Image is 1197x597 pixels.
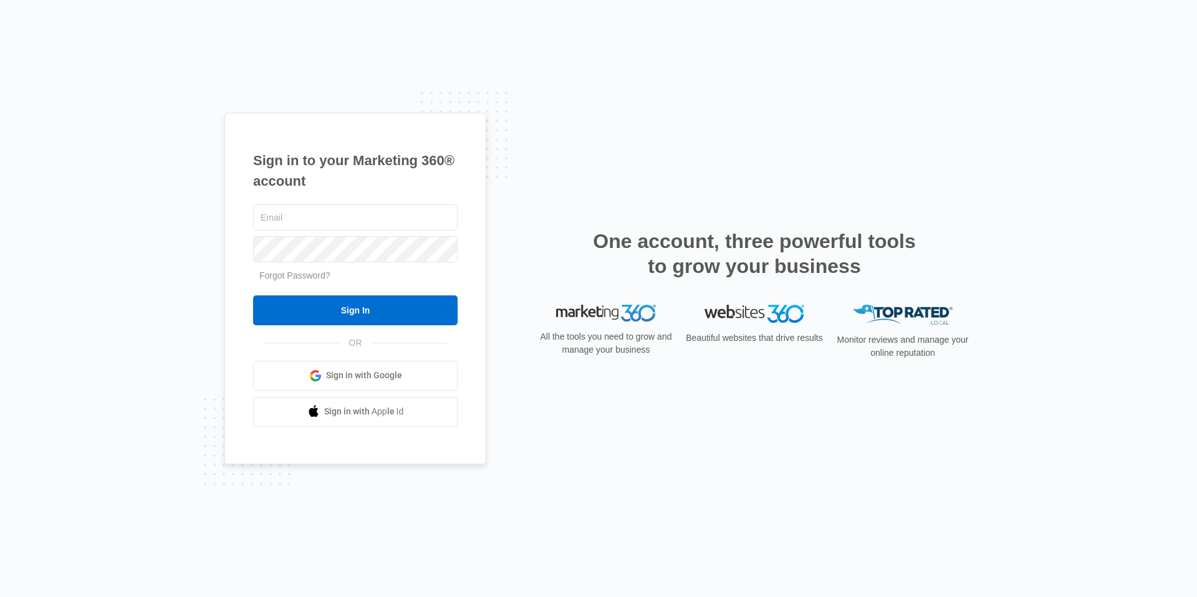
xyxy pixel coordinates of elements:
[340,337,371,350] span: OR
[685,332,824,345] p: Beautiful websites that drive results
[536,330,676,356] p: All the tools you need to grow and manage your business
[589,229,920,279] h2: One account, three powerful tools to grow your business
[253,361,458,391] a: Sign in with Google
[253,295,458,325] input: Sign In
[253,397,458,427] a: Sign in with Apple Id
[853,305,953,325] img: Top Rated Local
[556,305,656,322] img: Marketing 360
[833,333,973,360] p: Monitor reviews and manage your online reputation
[326,369,402,382] span: Sign in with Google
[324,405,404,418] span: Sign in with Apple Id
[253,150,458,191] h1: Sign in to your Marketing 360® account
[259,270,330,280] a: Forgot Password?
[704,305,804,323] img: Websites 360
[253,204,458,231] input: Email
